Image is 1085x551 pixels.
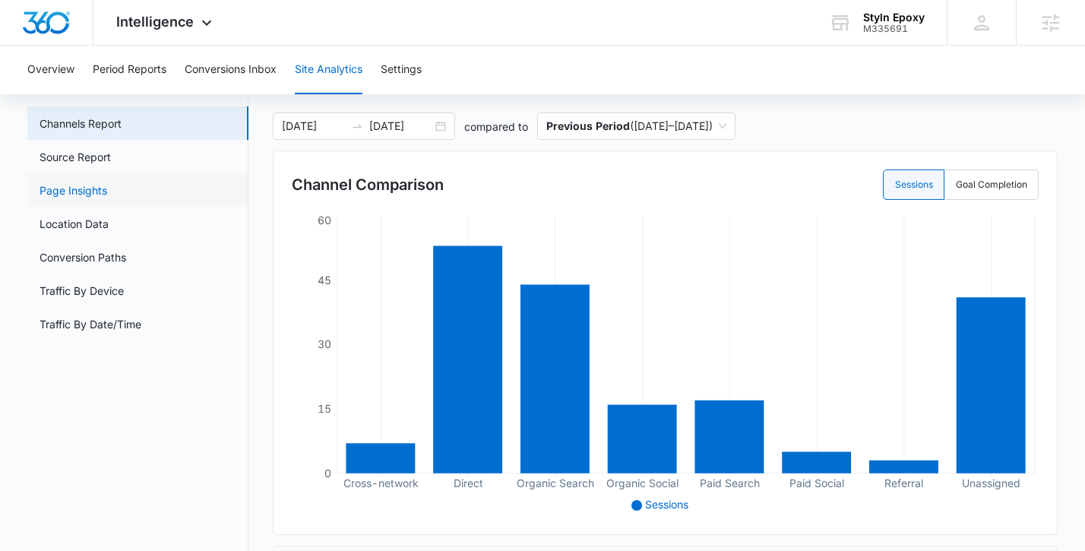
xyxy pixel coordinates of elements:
button: Conversions Inbox [185,46,277,94]
div: Keywords by Traffic [168,90,256,100]
a: Channels Report [40,116,122,131]
tspan: Organic Search [517,477,594,490]
a: Conversion Paths [40,249,126,265]
p: Previous Period [546,119,630,132]
span: swap-right [351,120,363,132]
span: Intelligence [116,14,194,30]
tspan: Paid Search [700,477,760,489]
label: Goal Completion [944,169,1039,200]
tspan: 30 [318,337,331,350]
span: Sessions [645,498,688,511]
button: Period Reports [93,46,166,94]
tspan: 15 [318,402,331,415]
a: Traffic By Device [40,283,124,299]
div: account id [863,24,925,34]
a: Location Data [40,216,109,232]
a: Source Report [40,149,111,165]
div: account name [863,11,925,24]
button: Overview [27,46,74,94]
tspan: Organic Social [606,477,679,490]
span: ( [DATE] – [DATE] ) [546,113,726,139]
p: compared to [464,119,528,135]
a: Page Insights [40,182,107,198]
a: Traffic By Date/Time [40,316,141,332]
tspan: Referral [885,477,924,489]
tspan: 45 [318,274,331,287]
img: website_grey.svg [24,40,36,52]
tspan: Paid Social [789,477,844,489]
input: Start date [282,118,345,135]
button: Settings [381,46,422,94]
tspan: Direct [453,477,482,489]
div: Domain Overview [58,90,136,100]
button: Site Analytics [295,46,362,94]
img: logo_orange.svg [24,24,36,36]
img: tab_keywords_by_traffic_grey.svg [151,88,163,100]
h3: Channel Comparison [292,173,444,196]
label: Sessions [883,169,944,200]
div: v 4.0.25 [43,24,74,36]
tspan: 0 [324,467,331,480]
tspan: Unassigned [962,477,1020,490]
div: Domain: [DOMAIN_NAME] [40,40,167,52]
input: End date [369,118,432,135]
tspan: 60 [318,214,331,226]
tspan: Cross-network [343,477,419,489]
span: to [351,120,363,132]
img: tab_domain_overview_orange.svg [41,88,53,100]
